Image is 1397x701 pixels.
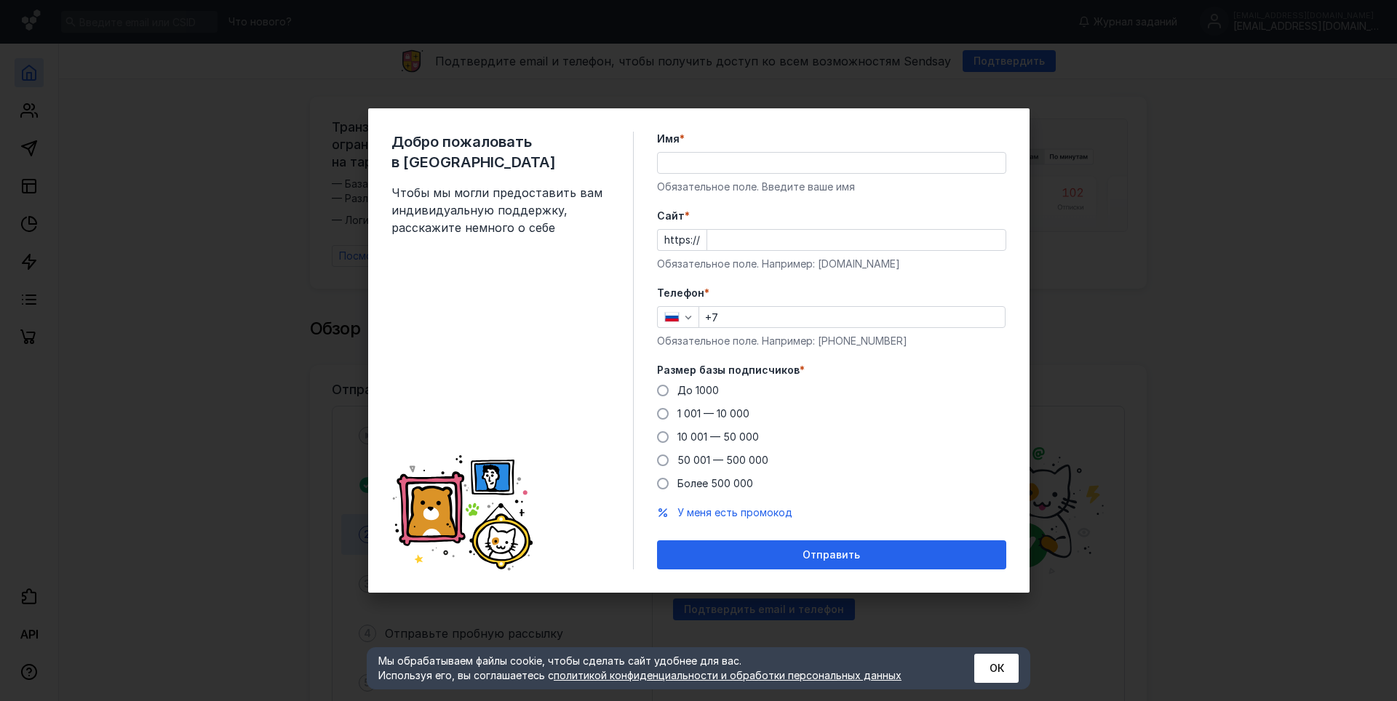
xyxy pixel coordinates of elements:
[391,132,610,172] span: Добро пожаловать в [GEOGRAPHIC_DATA]
[677,506,792,518] span: У меня есть промокод
[657,257,1006,271] div: Обязательное поле. Например: [DOMAIN_NAME]
[378,654,939,683] div: Мы обрабатываем файлы cookie, чтобы сделать сайт удобнее для вас. Используя его, вы соглашаетесь c
[657,363,800,377] span: Размер базы подписчиков
[677,505,792,520] button: У меня есть промокод
[803,549,860,561] span: Отправить
[657,286,704,300] span: Телефон
[677,430,759,443] span: 10 001 — 50 000
[391,184,610,236] span: Чтобы мы могли предоставить вам индивидуальную поддержку, расскажите немного о себе
[677,454,768,466] span: 50 001 — 500 000
[974,654,1019,683] button: ОК
[657,540,1006,569] button: Отправить
[677,407,749,420] span: 1 001 — 10 000
[677,477,753,489] span: Более 500 000
[657,209,685,223] span: Cайт
[657,180,1006,194] div: Обязательное поле. Введите ваше имя
[554,669,902,681] a: политикой конфиденциальности и обработки персональных данных
[657,334,1006,348] div: Обязательное поле. Например: [PHONE_NUMBER]
[657,132,680,146] span: Имя
[677,384,719,396] span: До 1000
